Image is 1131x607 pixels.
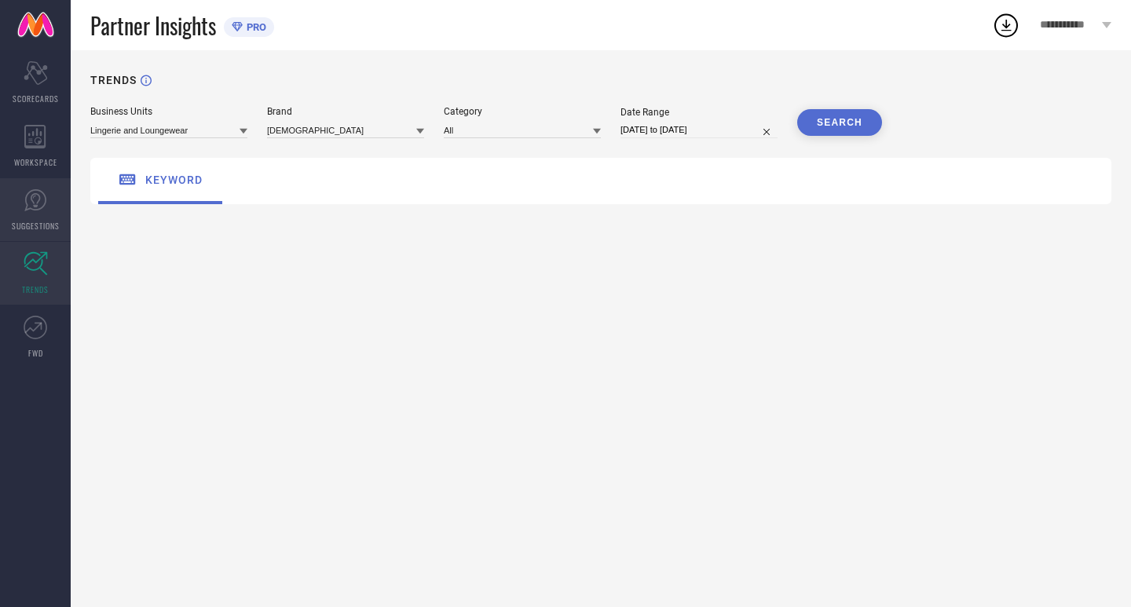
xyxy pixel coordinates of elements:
[90,9,216,42] span: Partner Insights
[620,122,778,138] input: Select date range
[444,106,601,117] div: Category
[13,93,59,104] span: SCORECARDS
[90,106,247,117] div: Business Units
[797,109,882,136] button: SEARCH
[243,21,266,33] span: PRO
[14,156,57,168] span: WORKSPACE
[22,283,49,295] span: TRENDS
[145,174,203,186] span: keyword
[992,11,1020,39] div: Open download list
[267,106,424,117] div: Brand
[90,74,137,86] h1: TRENDS
[12,220,60,232] span: SUGGESTIONS
[28,347,43,359] span: FWD
[620,107,778,118] div: Date Range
